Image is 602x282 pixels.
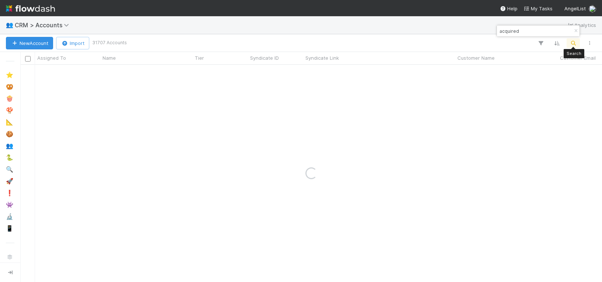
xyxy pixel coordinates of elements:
[457,54,495,62] span: Customer Name
[6,95,13,102] span: 🍿
[15,21,73,29] span: CRM > Accounts
[6,143,13,149] span: 👥
[6,72,13,78] span: ⭐
[589,5,596,13] img: avatar_784ea27d-2d59-4749-b480-57d513651deb.png
[6,178,13,184] span: 🚀
[56,37,89,49] button: Import
[195,54,204,62] span: Tier
[6,107,13,114] span: 🍄
[523,6,553,11] span: My Tasks
[6,37,53,49] button: NewAccount
[305,54,339,62] span: Syndicate Link
[567,21,596,29] a: Analytics
[6,202,13,208] span: 👾
[498,27,572,35] input: Search...
[103,54,116,62] span: Name
[25,56,31,62] input: Toggle All Rows Selected
[500,5,518,12] div: Help
[6,190,13,196] span: ❗
[6,119,13,125] span: 📐
[6,166,13,173] span: 🔍
[92,39,127,46] small: 31707 Accounts
[560,54,596,62] span: Customer Email
[6,154,13,161] span: 🐍
[6,131,13,137] span: 🍪
[564,6,586,11] span: AngelList
[6,22,13,28] span: 👥
[37,54,66,62] span: Assigned To
[6,225,13,231] span: 📱
[250,54,279,62] span: Syndicate ID
[6,2,55,15] img: logo-inverted-e16ddd16eac7371096b0.svg
[6,213,13,220] span: 🔬
[6,84,13,90] span: 🥨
